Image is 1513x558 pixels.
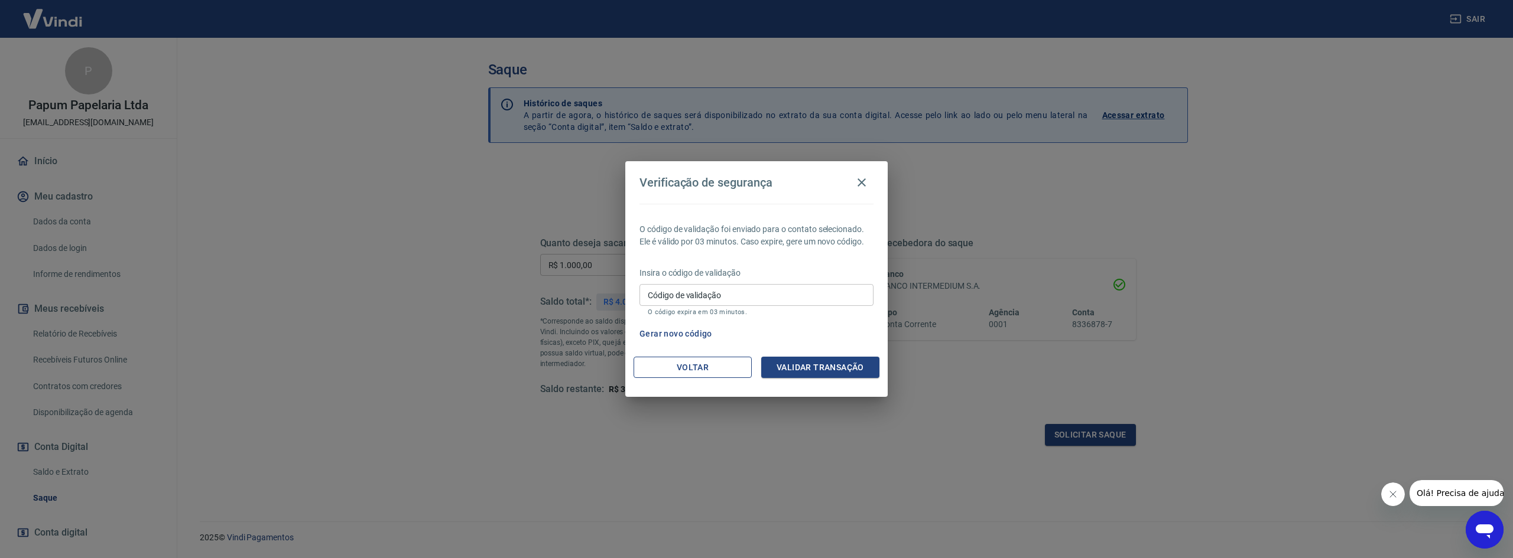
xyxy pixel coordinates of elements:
[1466,511,1504,549] iframe: Botão para abrir a janela de mensagens
[648,308,865,316] p: O código expira em 03 minutos.
[1410,480,1504,506] iframe: Mensagem da empresa
[7,8,99,18] span: Olá! Precisa de ajuda?
[1381,482,1405,506] iframe: Fechar mensagem
[635,323,717,345] button: Gerar novo código
[634,357,752,378] button: Voltar
[639,223,874,248] p: O código de validação foi enviado para o contato selecionado. Ele é válido por 03 minutos. Caso e...
[761,357,879,378] button: Validar transação
[639,175,772,190] h4: Verificação de segurança
[639,267,874,279] p: Insira o código de validação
